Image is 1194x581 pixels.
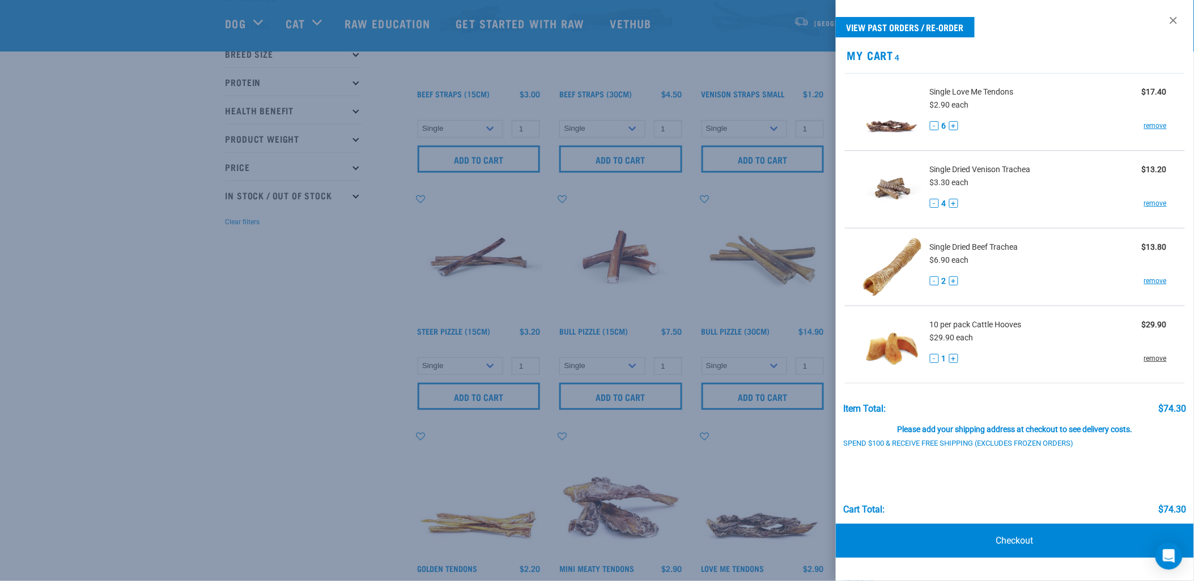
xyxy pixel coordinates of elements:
[930,100,969,109] span: $2.90 each
[942,120,946,132] span: 6
[1158,404,1186,414] div: $74.30
[1142,242,1167,251] strong: $13.80
[836,49,1194,62] h2: My Cart
[949,276,958,285] button: +
[949,354,958,363] button: +
[1158,505,1186,515] div: $74.30
[930,178,969,187] span: $3.30 each
[930,164,1031,176] span: Single Dried Venison Trachea
[1155,542,1183,570] div: Open Intercom Messenger
[836,524,1194,558] a: Checkout
[1144,121,1167,131] a: remove
[863,160,921,219] img: Dried Venison Trachea
[930,86,1014,98] span: Single Love Me Tendons
[1144,353,1167,364] a: remove
[1142,320,1167,329] strong: $29.90
[836,17,975,37] a: View past orders / re-order
[942,198,946,210] span: 4
[930,121,939,130] button: -
[844,505,885,515] div: Cart total:
[844,414,1187,434] div: Please add your shipping address at checkout to see delivery costs.
[930,354,939,363] button: -
[1144,276,1167,286] a: remove
[1142,87,1167,96] strong: $17.40
[863,238,921,296] img: Dried Beef Trachea
[942,275,946,287] span: 2
[930,199,939,208] button: -
[930,255,969,264] span: $6.90 each
[942,353,946,365] span: 1
[1142,165,1167,174] strong: $13.20
[844,439,1087,448] div: Spend $100 & Receive Free Shipping (Excludes Frozen Orders)
[930,333,974,342] span: $29.90 each
[930,276,939,285] button: -
[894,55,900,59] span: 4
[949,121,958,130] button: +
[949,199,958,208] button: +
[844,404,886,414] div: Item Total:
[930,241,1018,253] span: Single Dried Beef Trachea
[863,83,921,141] img: Love Me Tendons
[1144,198,1167,208] a: remove
[930,319,1022,331] span: 10 per pack Cattle Hooves
[863,315,921,374] img: Cattle Hooves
